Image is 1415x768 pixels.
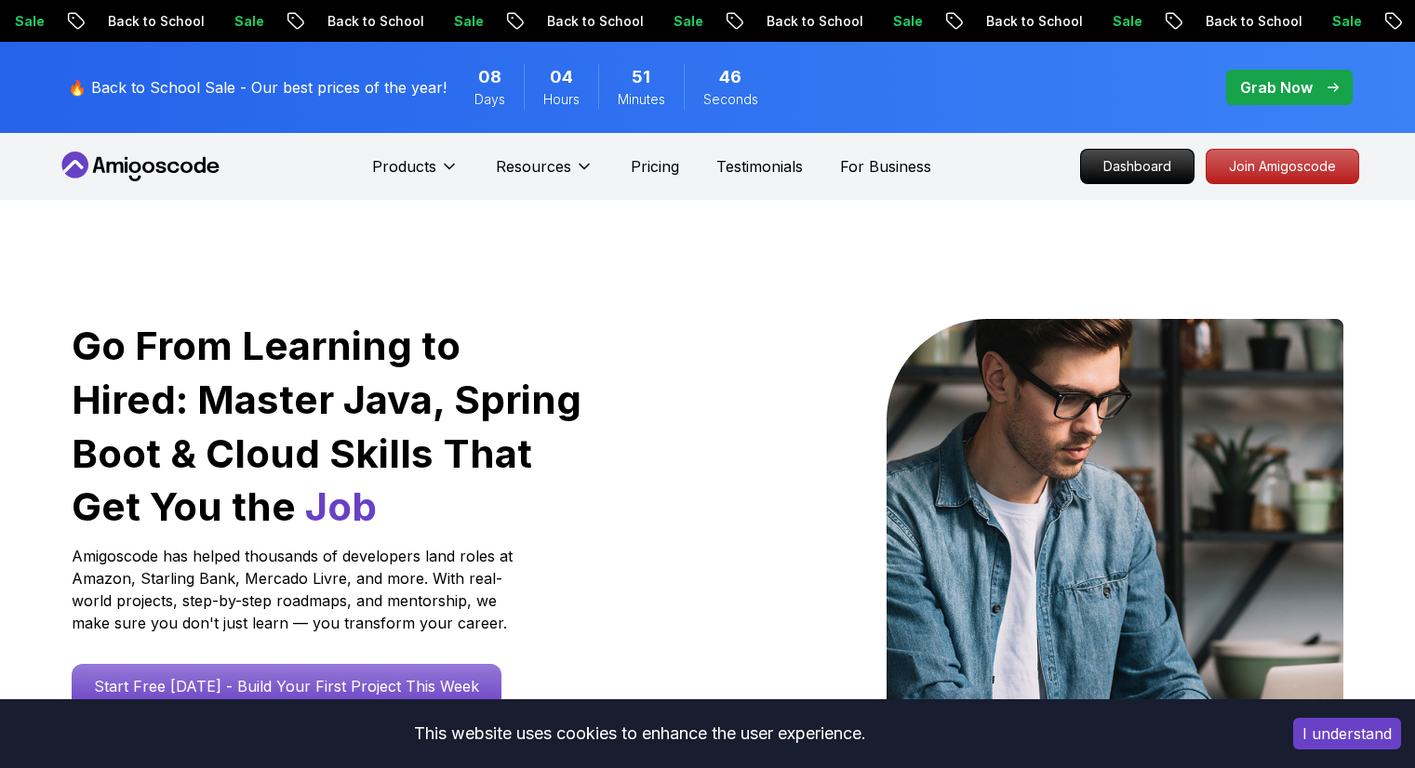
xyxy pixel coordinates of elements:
a: Dashboard [1080,149,1195,184]
p: Amigoscode has helped thousands of developers land roles at Amazon, Starling Bank, Mercado Livre,... [72,545,518,634]
p: Sale [1098,12,1157,31]
span: Seconds [703,90,758,109]
div: This website uses cookies to enhance the user experience. [14,713,1265,754]
span: Job [305,483,377,530]
p: Grab Now [1240,76,1313,99]
p: Resources [496,155,571,178]
p: Back to School [532,12,659,31]
p: 🔥 Back to School Sale - Our best prices of the year! [68,76,447,99]
p: Sale [439,12,499,31]
a: For Business [840,155,931,178]
p: Join Amigoscode [1207,150,1358,183]
span: 4 Hours [550,64,573,90]
button: Products [372,155,459,192]
span: Days [474,90,505,109]
span: 51 Minutes [632,64,650,90]
p: Products [372,155,436,178]
p: Sale [878,12,938,31]
p: Back to School [1191,12,1317,31]
p: Dashboard [1081,150,1194,183]
span: 8 Days [478,64,501,90]
a: Join Amigoscode [1206,149,1359,184]
p: Back to School [313,12,439,31]
p: Sale [220,12,279,31]
p: Sale [1317,12,1377,31]
p: Back to School [971,12,1098,31]
span: 46 Seconds [719,64,741,90]
a: Pricing [631,155,679,178]
button: Accept cookies [1293,718,1401,749]
h1: Go From Learning to Hired: Master Java, Spring Boot & Cloud Skills That Get You the [72,319,584,534]
p: Back to School [93,12,220,31]
span: Minutes [618,90,665,109]
button: Resources [496,155,594,192]
span: Hours [543,90,580,109]
a: Start Free [DATE] - Build Your First Project This Week [72,664,501,708]
p: Sale [659,12,718,31]
p: Back to School [752,12,878,31]
a: Testimonials [716,155,803,178]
